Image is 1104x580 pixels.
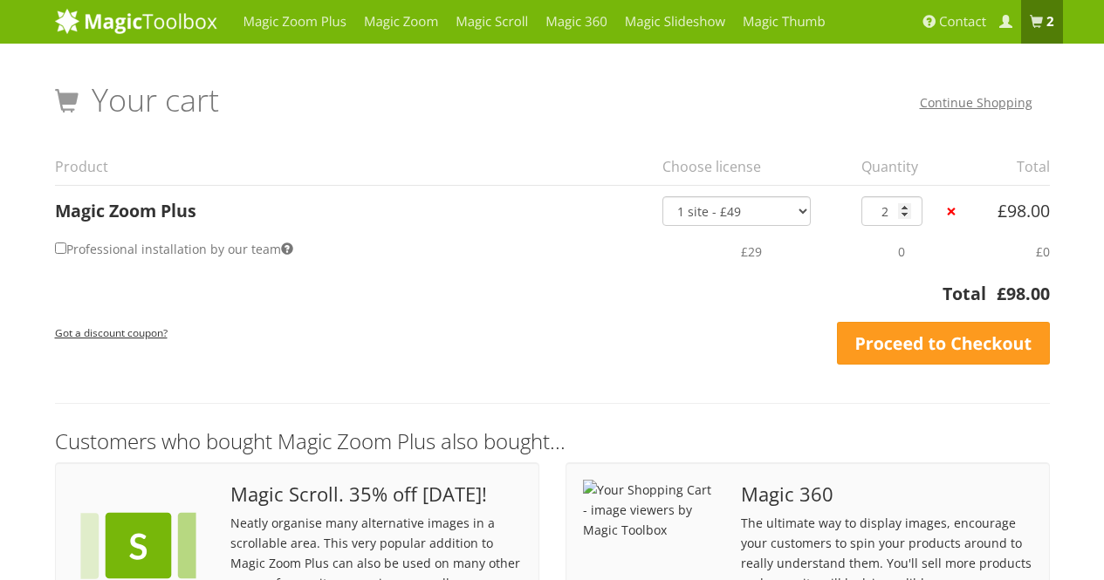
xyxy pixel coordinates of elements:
[230,484,521,504] span: Magic Scroll. 35% off [DATE]!
[997,282,1050,305] bdi: 98.00
[851,226,943,276] td: 0
[741,484,1032,504] span: Magic 360
[55,242,66,254] input: Professional installation by our team
[920,94,1032,111] a: Continue Shopping
[55,325,168,339] small: Got a discount coupon?
[1046,13,1054,31] b: 2
[939,13,986,31] span: Contact
[652,226,851,276] td: £29
[998,199,1007,222] span: £
[942,202,960,221] a: ×
[583,480,716,540] img: Your Shopping Cart - image viewers by Magic Toolbox
[1036,243,1050,260] span: £0
[861,196,922,226] input: Qty
[55,83,219,118] h1: Your cart
[837,322,1050,365] a: Proceed to Checkout
[652,148,851,185] th: Choose license
[55,199,196,222] a: Magic Zoom Plus
[851,148,943,185] th: Quantity
[55,281,986,317] th: Total
[998,199,1050,222] bdi: 98.00
[976,148,1050,185] th: Total
[55,148,652,185] th: Product
[997,282,1006,305] span: £
[55,317,168,346] a: Got a discount coupon?
[55,8,217,34] img: MagicToolbox.com - Image tools for your website
[55,430,1050,453] h3: Customers who bought Magic Zoom Plus also bought...
[55,236,293,262] label: Professional installation by our team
